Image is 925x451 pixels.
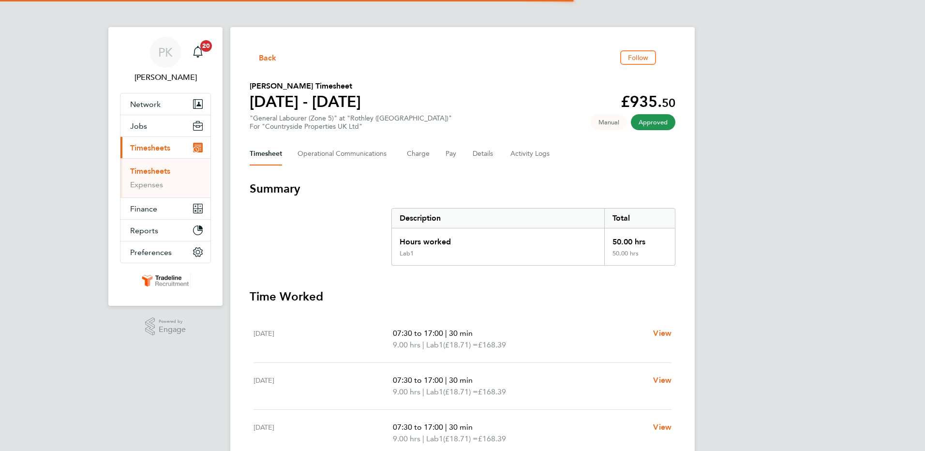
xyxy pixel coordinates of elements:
span: Powered by [159,317,186,326]
span: (£18.71) = [443,387,478,396]
span: | [445,329,447,338]
span: Engage [159,326,186,334]
button: Preferences [120,241,210,263]
div: Summary [391,208,675,266]
div: [DATE] [254,375,393,398]
a: PK[PERSON_NAME] [120,37,211,83]
a: 20 [188,37,208,68]
span: Preferences [130,248,172,257]
span: £168.39 [478,387,506,396]
button: Network [120,93,210,115]
span: Network [130,100,161,109]
span: Reports [130,226,158,235]
button: Follow [620,50,656,65]
button: Pay [446,142,457,165]
button: Back [250,51,277,63]
span: Back [259,52,277,64]
span: 9.00 hrs [393,387,420,396]
div: Timesheets [120,158,210,197]
span: 30 min [449,376,473,385]
a: Powered byEngage [145,317,186,336]
h1: [DATE] - [DATE] [250,92,361,111]
button: Timesheet [250,142,282,165]
span: | [422,340,424,349]
div: "General Labourer (Zone 5)" at "Rothley ([GEOGRAPHIC_DATA])" [250,114,452,131]
span: View [653,422,671,432]
a: Expenses [130,180,163,189]
a: Timesheets [130,166,170,176]
div: [DATE] [254,328,393,351]
h2: [PERSON_NAME] Timesheet [250,80,361,92]
img: tradelinerecruitment-logo-retina.png [140,273,191,288]
span: Follow [628,53,648,62]
div: 50.00 hrs [604,250,675,265]
span: 30 min [449,422,473,432]
span: 07:30 to 17:00 [393,376,443,385]
span: Lab1 [426,386,443,398]
button: Timesheets Menu [660,55,675,60]
span: | [445,422,447,432]
h3: Summary [250,181,675,196]
span: PK [158,46,173,59]
a: View [653,375,671,386]
span: 50 [662,96,675,110]
span: Lab1 [426,339,443,351]
span: View [653,376,671,385]
span: This timesheet was manually created. [591,114,627,130]
a: View [653,421,671,433]
button: Operational Communications [298,142,391,165]
span: Timesheets [130,143,170,152]
button: Charge [407,142,430,165]
div: 50.00 hrs [604,228,675,250]
span: This timesheet has been approved. [631,114,675,130]
span: Finance [130,204,157,213]
span: (£18.71) = [443,434,478,443]
span: | [422,434,424,443]
span: 30 min [449,329,473,338]
button: Jobs [120,115,210,136]
nav: Main navigation [108,27,223,306]
button: Reports [120,220,210,241]
span: | [422,387,424,396]
span: 07:30 to 17:00 [393,329,443,338]
span: 07:30 to 17:00 [393,422,443,432]
span: View [653,329,671,338]
h3: Time Worked [250,289,675,304]
div: Description [392,209,604,228]
div: For "Countryside Properties UK Ltd" [250,122,452,131]
a: Go to home page [120,273,211,288]
span: 20 [200,40,212,52]
div: Total [604,209,675,228]
span: £168.39 [478,434,506,443]
div: Lab1 [400,250,414,257]
span: 9.00 hrs [393,434,420,443]
span: (£18.71) = [443,340,478,349]
button: Timesheets [120,137,210,158]
div: [DATE] [254,421,393,445]
button: Activity Logs [510,142,551,165]
app-decimal: £935. [621,92,675,111]
a: View [653,328,671,339]
span: 9.00 hrs [393,340,420,349]
span: £168.39 [478,340,506,349]
button: Finance [120,198,210,219]
span: Jobs [130,121,147,131]
div: Hours worked [392,228,604,250]
button: Details [473,142,495,165]
span: | [445,376,447,385]
span: Patrick Knight [120,72,211,83]
span: Lab1 [426,433,443,445]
